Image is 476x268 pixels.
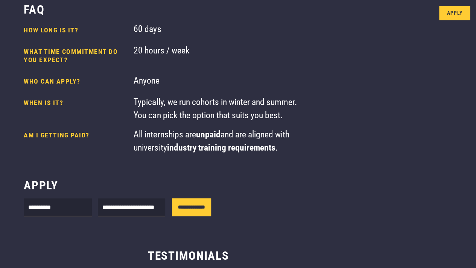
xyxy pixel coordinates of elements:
[167,142,275,153] strong: industry training requirements
[134,44,307,68] div: 20 hours / week
[24,26,128,35] h4: How long is it?
[439,6,470,20] a: Apply
[134,96,307,122] div: Typically, we run cohorts in winter and summer. You can pick the option that suits you best.
[196,129,220,140] strong: unpaid
[134,74,307,90] div: Anyone
[24,198,211,219] form: Internship form
[24,99,128,118] h4: When is it?
[24,48,128,64] h4: What time commitment do you expect?
[24,131,128,151] h4: AM I GETTING PAID?
[24,178,58,193] h3: Apply
[24,248,353,263] h3: Testimonials
[24,78,128,86] h4: Who can apply?
[134,128,307,154] div: All internships are and are aligned with university .
[134,23,307,38] div: 60 days
[24,2,44,17] h3: FAQ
